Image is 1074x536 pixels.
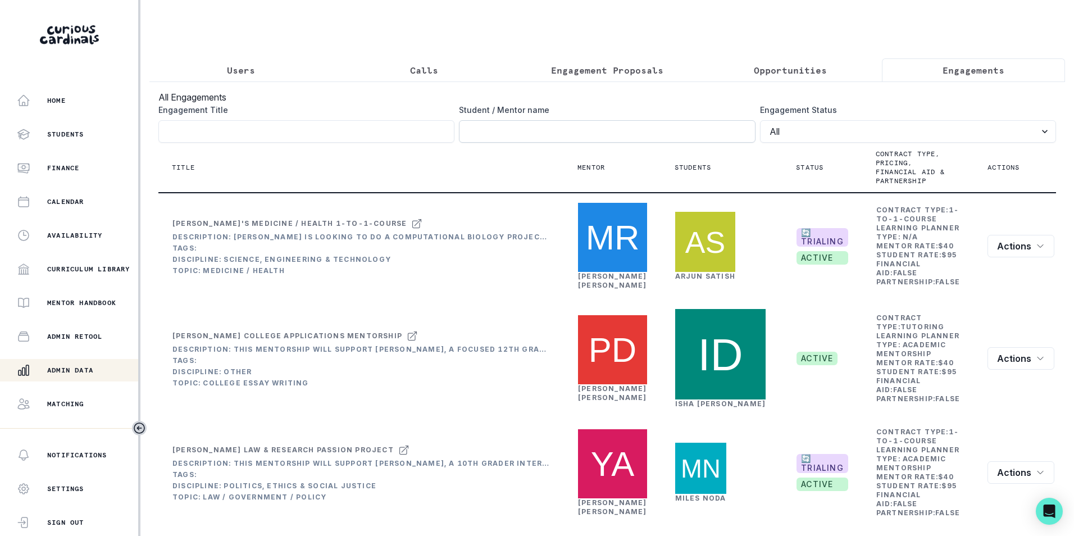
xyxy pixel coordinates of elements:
p: Notifications [47,451,107,460]
button: row menu [987,347,1054,370]
p: Actions [987,163,1020,172]
b: false [935,394,960,403]
a: Isha [PERSON_NAME] [675,399,766,408]
b: 1-to-1-course [876,206,959,223]
a: [PERSON_NAME] [PERSON_NAME] [578,272,647,289]
div: Discipline: Politics, Ethics & Social Justice [172,482,550,490]
h3: All Engagements [158,90,1056,104]
div: [PERSON_NAME]'s Medicine / Health 1-to-1-course [172,219,407,228]
b: $ 40 [938,358,954,367]
p: Engagements [943,63,1004,77]
span: 🔄 TRIALING [797,228,848,247]
button: Toggle sidebar [132,421,147,435]
p: Contract type, pricing, financial aid & partnership [876,149,947,185]
b: N/A [903,233,918,241]
p: Availability [47,231,102,240]
td: Contract Type: Learning Planner Type: Mentor Rate: Student Rate: Financial Aid: Partnership: [876,427,961,518]
img: Curious Cardinals Logo [40,25,99,44]
p: Engagement Proposals [551,63,663,77]
b: false [893,385,918,394]
div: Tags: [172,470,550,479]
b: $ 95 [941,482,957,490]
p: Students [47,130,84,139]
div: Topic: Law / Government / Policy [172,493,550,502]
a: [PERSON_NAME] [PERSON_NAME] [578,498,647,516]
p: Sign Out [47,518,84,527]
p: Users [227,63,255,77]
div: Tags: [172,356,550,365]
p: Home [47,96,66,105]
b: $ 95 [941,367,957,376]
div: [PERSON_NAME] College Applications Mentorship [172,331,402,340]
p: Mentor [577,163,605,172]
p: Status [796,163,823,172]
div: [PERSON_NAME] Law & Research Passion Project [172,446,394,455]
span: 🔄 TRIALING [797,454,848,473]
span: active [797,251,848,265]
div: Description: This mentorship will support [PERSON_NAME], a focused 12th grader with clear medical... [172,345,550,354]
a: [PERSON_NAME] [PERSON_NAME] [578,384,647,402]
b: 1-to-1-course [876,428,959,445]
p: Matching [47,399,84,408]
label: Student / Mentor name [459,104,748,116]
div: Discipline: Science, Engineering & Technology [172,255,550,264]
div: Description: This mentorship will support [PERSON_NAME], a 10th grader interested in pre-law, in ... [172,459,550,468]
p: Admin Retool [47,332,102,341]
td: Contract Type: Learning Planner Type: Mentor Rate: Student Rate: Financial Aid: Partnership: [876,313,961,404]
p: Title [172,163,195,172]
div: Open Intercom Messenger [1036,498,1063,525]
div: Topic: College Essay Writing [172,379,550,388]
b: $ 40 [938,473,954,481]
a: Miles Noda [675,494,726,502]
b: tutoring [900,322,945,331]
div: Tags: [172,244,550,253]
span: active [797,478,848,491]
a: Arjun Satish [675,272,735,280]
p: Admin Data [47,366,93,375]
p: Settings [47,484,84,493]
p: Opportunities [754,63,827,77]
p: Students [675,163,712,172]
p: Curriculum Library [47,265,130,274]
label: Engagement Title [158,104,448,116]
button: row menu [987,235,1054,257]
td: Contract Type: Learning Planner Type: Mentor Rate: Student Rate: Financial Aid: Partnership: [876,205,961,287]
b: false [893,499,918,508]
b: Academic Mentorship [876,455,946,472]
div: Description: [PERSON_NAME] is looking to do a computational biology project and needs a mentor w ... [172,233,550,242]
p: Calls [410,63,438,77]
b: false [935,508,960,517]
label: Engagement Status [760,104,1049,116]
b: Academic Mentorship [876,340,946,358]
div: Topic: Medicine / Health [172,266,550,275]
b: $ 40 [938,242,954,250]
p: Calendar [47,197,84,206]
div: Discipline: Other [172,367,550,376]
p: Mentor Handbook [47,298,116,307]
button: row menu [987,461,1054,484]
b: false [935,278,960,286]
b: false [893,269,918,277]
p: Finance [47,163,79,172]
b: $ 95 [941,251,957,259]
span: active [797,352,838,365]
